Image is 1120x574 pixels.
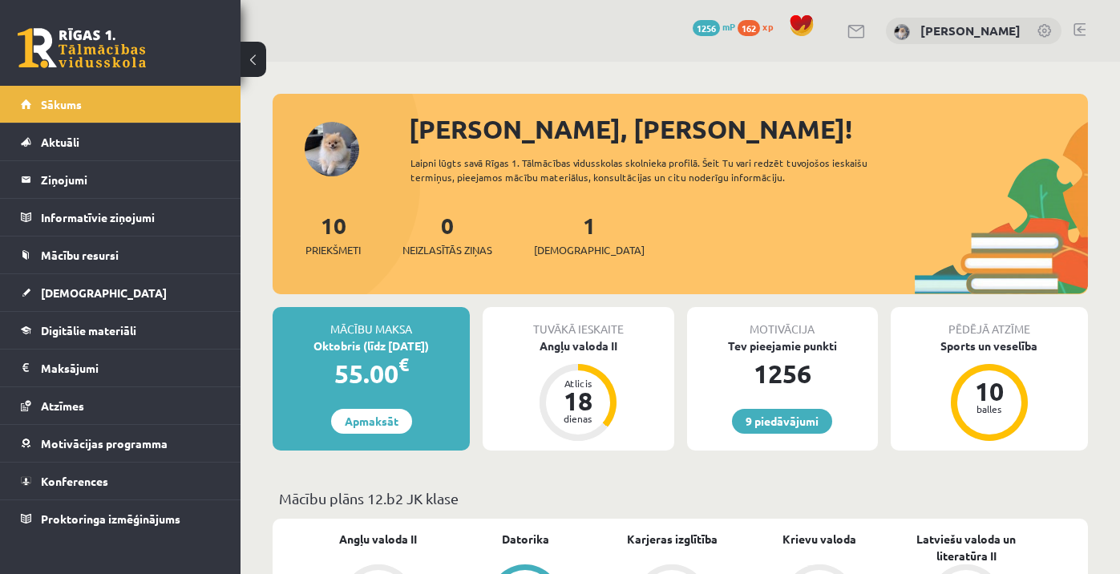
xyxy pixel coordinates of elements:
a: Apmaksāt [331,409,412,434]
span: [DEMOGRAPHIC_DATA] [41,285,167,300]
div: Tev pieejamie punkti [687,338,878,354]
span: [DEMOGRAPHIC_DATA] [534,242,645,258]
span: Priekšmeti [305,242,361,258]
a: Sākums [21,86,220,123]
a: [DEMOGRAPHIC_DATA] [21,274,220,311]
div: Motivācija [687,307,878,338]
span: Aktuāli [41,135,79,149]
a: Maksājumi [21,350,220,386]
div: Pēdējā atzīme [891,307,1088,338]
a: Sports un veselība 10 balles [891,338,1088,443]
a: 162 xp [738,20,781,33]
a: [PERSON_NAME] [920,22,1021,38]
div: balles [965,404,1013,414]
a: Mācību resursi [21,236,220,273]
div: Tuvākā ieskaite [483,307,673,338]
span: Sākums [41,97,82,111]
span: 1256 [693,20,720,36]
a: Proktoringa izmēģinājums [21,500,220,537]
div: Laipni lūgts savā Rīgas 1. Tālmācības vidusskolas skolnieka profilā. Šeit Tu vari redzēt tuvojošo... [410,156,900,184]
a: 9 piedāvājumi [732,409,832,434]
a: Krievu valoda [782,531,856,548]
span: Proktoringa izmēģinājums [41,511,180,526]
span: Mācību resursi [41,248,119,262]
a: Datorika [502,531,549,548]
p: Mācību plāns 12.b2 JK klase [279,487,1082,509]
div: 18 [554,388,602,414]
div: Mācību maksa [273,307,470,338]
a: Aktuāli [21,123,220,160]
span: 162 [738,20,760,36]
legend: Maksājumi [41,350,220,386]
div: dienas [554,414,602,423]
a: Rīgas 1. Tālmācības vidusskola [18,28,146,68]
span: Motivācijas programma [41,436,168,451]
div: Angļu valoda II [483,338,673,354]
div: 55.00 [273,354,470,393]
div: Oktobris (līdz [DATE]) [273,338,470,354]
a: Informatīvie ziņojumi [21,199,220,236]
legend: Ziņojumi [41,161,220,198]
img: Emīlija Kajaka [894,24,910,40]
a: Atzīmes [21,387,220,424]
a: 1[DEMOGRAPHIC_DATA] [534,211,645,258]
a: Angļu valoda II [339,531,417,548]
a: 1256 mP [693,20,735,33]
legend: Informatīvie ziņojumi [41,199,220,236]
a: Angļu valoda II Atlicis 18 dienas [483,338,673,443]
span: mP [722,20,735,33]
a: Motivācijas programma [21,425,220,462]
div: [PERSON_NAME], [PERSON_NAME]! [409,110,1088,148]
div: Sports un veselība [891,338,1088,354]
a: Ziņojumi [21,161,220,198]
span: xp [762,20,773,33]
a: Karjeras izglītība [627,531,718,548]
span: Atzīmes [41,398,84,413]
a: Konferences [21,463,220,499]
span: Konferences [41,474,108,488]
a: 0Neizlasītās ziņas [402,211,492,258]
div: Atlicis [554,378,602,388]
div: 1256 [687,354,878,393]
a: Latviešu valoda un literatūra II [893,531,1040,564]
span: € [398,353,409,376]
a: 10Priekšmeti [305,211,361,258]
span: Neizlasītās ziņas [402,242,492,258]
div: 10 [965,378,1013,404]
span: Digitālie materiāli [41,323,136,338]
a: Digitālie materiāli [21,312,220,349]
